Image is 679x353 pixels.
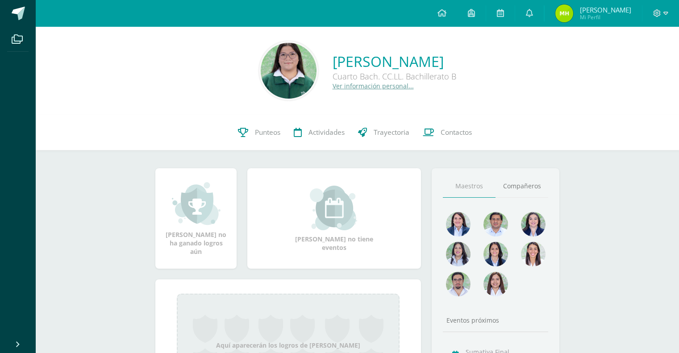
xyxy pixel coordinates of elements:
[446,272,471,296] img: d7e1be39c7a5a7a89cfb5608a6c66141.png
[290,186,379,252] div: [PERSON_NAME] no tiene eventos
[333,71,456,82] div: Cuarto Bach. CC.LL. Bachillerato B
[580,5,631,14] span: [PERSON_NAME]
[441,128,472,137] span: Contactos
[580,13,631,21] span: Mi Perfil
[333,82,414,90] a: Ver información personal...
[255,128,280,137] span: Punteos
[443,316,548,324] div: Eventos próximos
[333,52,456,71] a: [PERSON_NAME]
[261,43,317,99] img: 4033c1a682729420a6a2ab8e0a42760e.png
[496,175,548,198] a: Compañeros
[164,181,228,256] div: [PERSON_NAME] no ha ganado logros aún
[351,115,416,150] a: Trayectoria
[521,242,546,266] img: 38d188cc98c34aa903096de2d1c9671e.png
[172,181,221,226] img: achievement_small.png
[443,175,496,198] a: Maestros
[483,242,508,266] img: d4e0c534ae446c0d00535d3bb96704e9.png
[446,212,471,237] img: 4477f7ca9110c21fc6bc39c35d56baaa.png
[446,242,471,266] img: 1934cc27df4ca65fd091d7882280e9dd.png
[416,115,479,150] a: Contactos
[521,212,546,237] img: 468d0cd9ecfcbce804e3ccd48d13f1ad.png
[483,212,508,237] img: 1e7bfa517bf798cc96a9d855bf172288.png
[555,4,573,22] img: 8cfee9302e94c67f695fad48b611364c.png
[287,115,351,150] a: Actividades
[483,272,508,296] img: 1be4a43e63524e8157c558615cd4c825.png
[231,115,287,150] a: Punteos
[308,128,345,137] span: Actividades
[374,128,409,137] span: Trayectoria
[310,186,358,230] img: event_small.png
